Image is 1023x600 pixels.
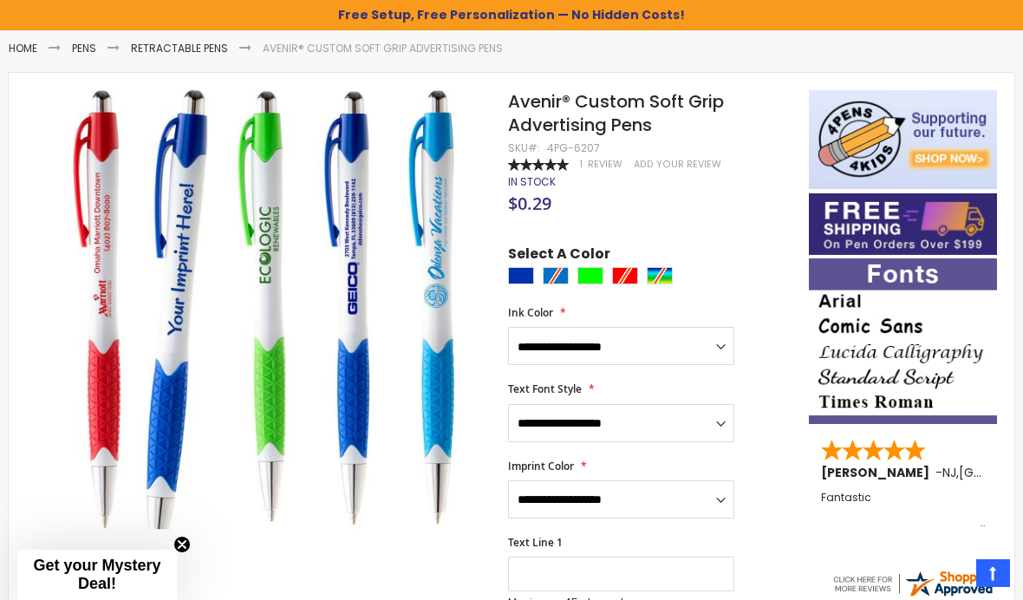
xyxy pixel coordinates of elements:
span: 1 [580,158,583,171]
span: $0.29 [508,192,551,215]
img: Free shipping on orders over $199 [809,193,997,255]
div: Availability [508,175,556,189]
span: Review [588,158,622,171]
a: Top [976,559,1010,587]
div: Fantastic [821,492,985,529]
span: Text Line 1 [508,535,563,550]
a: Pens [72,41,96,55]
img: font-personalization-examples [809,258,997,424]
div: 4PG-6207 [547,141,600,155]
img: Avenir® Custom Soft Grip Advertising Pens [43,88,485,530]
span: NJ [942,464,956,481]
a: Home [9,41,37,55]
span: Select A Color [508,245,610,268]
li: Avenir® Custom Soft Grip Advertising Pens [263,42,503,55]
button: Close teaser [173,536,191,553]
div: Blue [508,267,534,284]
span: Ink Color [508,305,553,320]
span: Avenir® Custom Soft Grip Advertising Pens [508,89,724,137]
a: Retractable Pens [131,41,228,55]
div: Get your Mystery Deal!Close teaser [17,550,177,600]
span: Get your Mystery Deal! [33,557,160,592]
div: 100% [508,159,569,171]
div: Lime Green [577,267,603,284]
a: 1 Review [580,158,625,171]
span: Text Font Style [508,382,582,396]
span: Imprint Color [508,459,574,473]
a: Add Your Review [634,158,721,171]
img: 4pens 4 kids [809,90,997,190]
img: 4pens.com widget logo [831,568,997,599]
span: [PERSON_NAME] [821,464,935,481]
strong: SKU [508,140,540,155]
span: In stock [508,174,556,189]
